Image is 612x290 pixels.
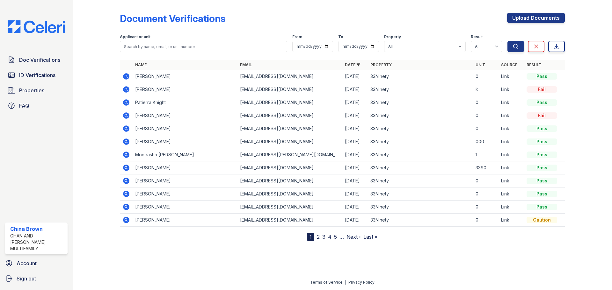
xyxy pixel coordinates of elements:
[3,20,70,33] img: CE_Logo_Blue-a8612792a0a2168367f1c8372b55b34899dd931a85d93a1a3d3e32e68fde9ad4.png
[473,214,499,227] td: 0
[133,161,237,174] td: [PERSON_NAME]
[339,233,344,241] span: …
[120,34,150,39] label: Applicant or unit
[120,13,225,24] div: Document Verifications
[346,234,361,240] a: Next ›
[5,69,68,81] a: ID Verifications
[10,233,65,252] div: Ghan and [PERSON_NAME] Multifamily
[473,161,499,174] td: 3390
[237,201,342,214] td: [EMAIL_ADDRESS][DOMAIN_NAME]
[237,96,342,109] td: [EMAIL_ADDRESS][DOMAIN_NAME]
[342,122,368,135] td: [DATE]
[342,187,368,201] td: [DATE]
[342,96,368,109] td: [DATE]
[499,148,524,161] td: Link
[499,187,524,201] td: Link
[237,148,342,161] td: [EMAIL_ADDRESS][PERSON_NAME][DOMAIN_NAME]
[368,174,473,187] td: 33Ninety
[345,280,346,285] div: |
[328,234,331,240] a: 4
[342,83,368,96] td: [DATE]
[527,191,557,197] div: Pass
[368,214,473,227] td: 33Ninety
[240,62,252,67] a: Email
[476,62,485,67] a: Unit
[368,96,473,109] td: 33Ninety
[499,122,524,135] td: Link
[237,187,342,201] td: [EMAIL_ADDRESS][DOMAIN_NAME]
[384,34,401,39] label: Property
[292,34,302,39] label: From
[527,125,557,132] div: Pass
[527,99,557,106] div: Pass
[334,234,337,240] a: 5
[499,109,524,122] td: Link
[237,161,342,174] td: [EMAIL_ADDRESS][DOMAIN_NAME]
[5,84,68,97] a: Properties
[17,259,37,267] span: Account
[342,214,368,227] td: [DATE]
[322,234,325,240] a: 3
[507,13,565,23] a: Upload Documents
[19,71,55,79] span: ID Verifications
[19,87,44,94] span: Properties
[342,148,368,161] td: [DATE]
[342,201,368,214] td: [DATE]
[3,272,70,285] a: Sign out
[473,122,499,135] td: 0
[473,96,499,109] td: 0
[499,161,524,174] td: Link
[133,201,237,214] td: [PERSON_NAME]
[527,73,557,80] div: Pass
[473,148,499,161] td: 1
[363,234,377,240] a: Last »
[133,135,237,148] td: [PERSON_NAME]
[120,41,287,52] input: Search by name, email, or unit number
[368,70,473,83] td: 33Ninety
[5,53,68,66] a: Doc Verifications
[527,165,557,171] div: Pass
[471,34,483,39] label: Result
[501,62,517,67] a: Source
[19,56,60,64] span: Doc Verifications
[342,70,368,83] td: [DATE]
[310,280,343,285] a: Terms of Service
[133,96,237,109] td: Patierra Knight
[473,109,499,122] td: 0
[370,62,392,67] a: Property
[237,70,342,83] td: [EMAIL_ADDRESS][DOMAIN_NAME]
[133,174,237,187] td: [PERSON_NAME]
[527,178,557,184] div: Pass
[499,96,524,109] td: Link
[237,122,342,135] td: [EMAIL_ADDRESS][DOMAIN_NAME]
[133,83,237,96] td: [PERSON_NAME]
[135,62,147,67] a: Name
[499,83,524,96] td: Link
[473,174,499,187] td: 0
[527,152,557,158] div: Pass
[368,201,473,214] td: 33Ninety
[368,83,473,96] td: 33Ninety
[342,161,368,174] td: [DATE]
[5,99,68,112] a: FAQ
[237,109,342,122] td: [EMAIL_ADDRESS][DOMAIN_NAME]
[133,148,237,161] td: Moneasha [PERSON_NAME]
[237,135,342,148] td: [EMAIL_ADDRESS][DOMAIN_NAME]
[317,234,320,240] a: 2
[473,201,499,214] td: 0
[473,187,499,201] td: 0
[499,135,524,148] td: Link
[527,204,557,210] div: Pass
[473,135,499,148] td: 000
[527,217,557,223] div: Caution
[133,122,237,135] td: [PERSON_NAME]
[527,86,557,93] div: Fail
[342,174,368,187] td: [DATE]
[237,83,342,96] td: [EMAIL_ADDRESS][DOMAIN_NAME]
[368,122,473,135] td: 33Ninety
[368,161,473,174] td: 33Ninety
[342,109,368,122] td: [DATE]
[368,148,473,161] td: 33Ninety
[338,34,343,39] label: To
